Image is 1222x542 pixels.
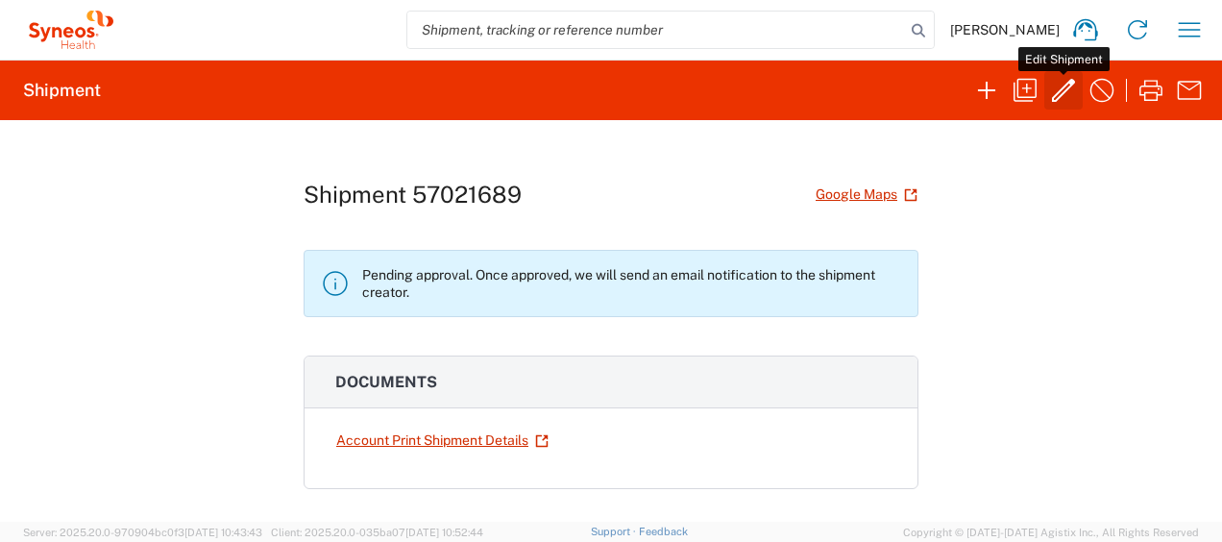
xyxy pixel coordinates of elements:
span: Client: 2025.20.0-035ba07 [271,527,483,538]
a: Support [591,526,639,537]
a: Account Print Shipment Details [335,424,550,457]
input: Shipment, tracking or reference number [407,12,905,48]
span: [DATE] 10:52:44 [405,527,483,538]
span: [DATE] 10:43:43 [184,527,262,538]
span: Copyright © [DATE]-[DATE] Agistix Inc., All Rights Reserved [903,524,1199,541]
h1: Shipment 57021689 [304,181,522,209]
span: [PERSON_NAME] [950,21,1060,38]
p: Pending approval. Once approved, we will send an email notification to the shipment creator. [362,266,902,301]
span: Server: 2025.20.0-970904bc0f3 [23,527,262,538]
h2: Shipment [23,79,101,102]
a: Feedback [639,526,688,537]
span: Documents [335,373,437,391]
a: Google Maps [815,178,918,211]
